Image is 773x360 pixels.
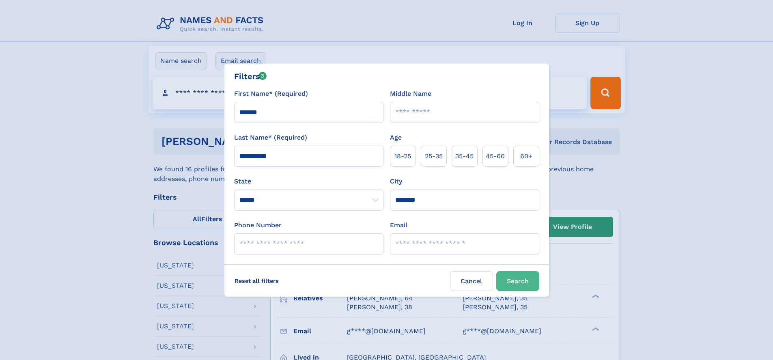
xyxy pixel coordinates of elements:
span: 18‑25 [394,151,411,161]
span: 25‑35 [425,151,443,161]
label: Reset all filters [229,271,284,291]
div: Filters [234,70,267,82]
label: First Name* (Required) [234,89,308,99]
label: Age [390,133,402,142]
label: Cancel [450,271,493,291]
span: 35‑45 [455,151,474,161]
label: State [234,177,383,186]
label: City [390,177,402,186]
span: 45‑60 [486,151,505,161]
label: Phone Number [234,220,282,230]
label: Middle Name [390,89,431,99]
label: Email [390,220,407,230]
span: 60+ [520,151,532,161]
label: Last Name* (Required) [234,133,307,142]
button: Search [496,271,539,291]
